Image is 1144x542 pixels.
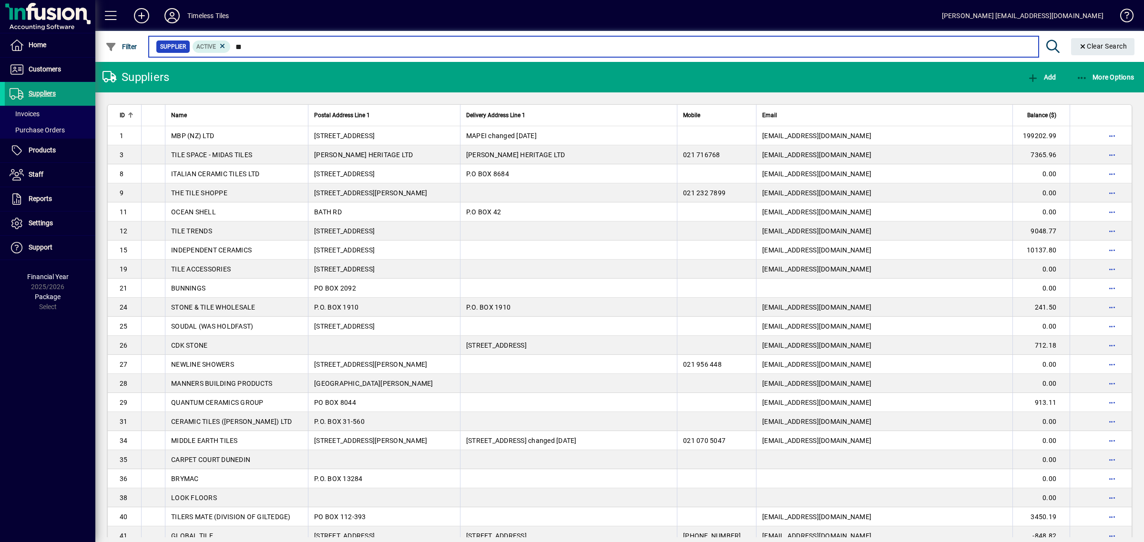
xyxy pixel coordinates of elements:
[1012,469,1070,488] td: 0.00
[314,322,375,330] span: [STREET_ADDRESS]
[1076,73,1134,81] span: More Options
[171,227,212,235] span: TILE TRENDS
[171,380,272,387] span: MANNERS BUILDING PRODUCTS
[314,475,363,482] span: P.O. BOX 13284
[196,43,216,50] span: Active
[5,163,95,187] a: Staff
[942,8,1103,23] div: [PERSON_NAME] [EMAIL_ADDRESS][DOMAIN_NAME]
[120,456,128,463] span: 35
[683,151,720,159] span: 021 716768
[762,151,871,159] span: [EMAIL_ADDRESS][DOMAIN_NAME]
[762,132,871,140] span: [EMAIL_ADDRESS][DOMAIN_NAME]
[160,42,186,51] span: Supplier
[1012,317,1070,336] td: 0.00
[314,151,413,159] span: [PERSON_NAME] HERITAGE LTD
[1071,38,1135,55] button: Clear
[120,341,128,349] span: 26
[314,170,375,178] span: [STREET_ADDRESS]
[1012,145,1070,164] td: 7365.96
[171,341,207,349] span: CDK STONE
[171,456,250,463] span: CARPET COURT DUNEDIN
[1104,338,1120,353] button: More options
[762,399,871,406] span: [EMAIL_ADDRESS][DOMAIN_NAME]
[120,532,128,540] span: 41
[5,122,95,138] a: Purchase Orders
[1012,221,1070,241] td: 9048.77
[762,227,871,235] span: [EMAIL_ADDRESS][DOMAIN_NAME]
[314,303,358,311] span: P.O. BOX 1910
[5,106,95,122] a: Invoices
[120,151,123,159] span: 3
[1012,183,1070,202] td: 0.00
[29,219,53,227] span: Settings
[171,246,252,254] span: INDEPENDENT CERAMICS
[762,208,871,216] span: [EMAIL_ADDRESS][DOMAIN_NAME]
[171,513,291,521] span: TILERS MATE (DIVISION OF GILTEDGE)
[120,132,123,140] span: 1
[314,132,375,140] span: [STREET_ADDRESS]
[762,341,871,349] span: [EMAIL_ADDRESS][DOMAIN_NAME]
[466,208,501,216] span: P.O BOX 42
[171,284,205,292] span: BUNNINGS
[171,110,302,120] div: Name
[171,189,227,197] span: THE TILE SHOPPE
[120,170,123,178] span: 8
[120,418,128,425] span: 31
[120,361,128,368] span: 27
[314,208,342,216] span: BATH RD
[762,532,871,540] span: [EMAIL_ADDRESS][DOMAIN_NAME]
[120,303,128,311] span: 24
[1027,73,1056,81] span: Add
[314,284,356,292] span: PO BOX 2092
[171,532,213,540] span: GLOBAL TILE
[762,170,871,178] span: [EMAIL_ADDRESS][DOMAIN_NAME]
[1104,147,1120,162] button: More options
[103,38,140,55] button: Filter
[762,418,871,425] span: [EMAIL_ADDRESS][DOMAIN_NAME]
[1012,241,1070,260] td: 10137.80
[762,322,871,330] span: [EMAIL_ADDRESS][DOMAIN_NAME]
[1012,355,1070,374] td: 0.00
[29,65,61,73] span: Customers
[1113,2,1132,33] a: Knowledge Base
[1012,164,1070,183] td: 0.00
[120,322,128,330] span: 25
[314,246,375,254] span: [STREET_ADDRESS]
[171,170,259,178] span: ITALIAN CERAMIC TILES LTD
[1012,488,1070,507] td: 0.00
[314,399,356,406] span: PO BOX 8044
[171,303,255,311] span: STONE & TILE WHOLESALE
[1104,242,1120,258] button: More options
[1104,319,1120,334] button: More options
[157,7,187,24] button: Profile
[29,195,52,202] span: Reports
[466,170,509,178] span: P.O BOX 8684
[1104,509,1120,524] button: More options
[1104,128,1120,143] button: More options
[683,189,725,197] span: 021 232 7899
[171,151,252,159] span: TILE SPACE - MIDAS TILES
[10,126,65,134] span: Purchase Orders
[29,146,56,154] span: Products
[683,110,700,120] span: Mobile
[1104,395,1120,410] button: More options
[171,322,253,330] span: SOUDAL (WAS HOLDFAST)
[1012,298,1070,317] td: 241.50
[5,236,95,260] a: Support
[1074,69,1137,86] button: More Options
[27,273,69,281] span: Financial Year
[171,208,216,216] span: OCEAN SHELL
[1012,336,1070,355] td: 712.18
[314,361,427,368] span: [STREET_ADDRESS][PERSON_NAME]
[120,399,128,406] span: 29
[5,139,95,162] a: Products
[762,380,871,387] span: [EMAIL_ADDRESS][DOMAIN_NAME]
[29,171,43,178] span: Staff
[120,110,135,120] div: ID
[314,189,427,197] span: [STREET_ADDRESS][PERSON_NAME]
[762,110,777,120] span: Email
[29,41,46,49] span: Home
[1027,110,1056,120] span: Balance ($)
[762,437,871,444] span: [EMAIL_ADDRESS][DOMAIN_NAME]
[762,110,1007,120] div: Email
